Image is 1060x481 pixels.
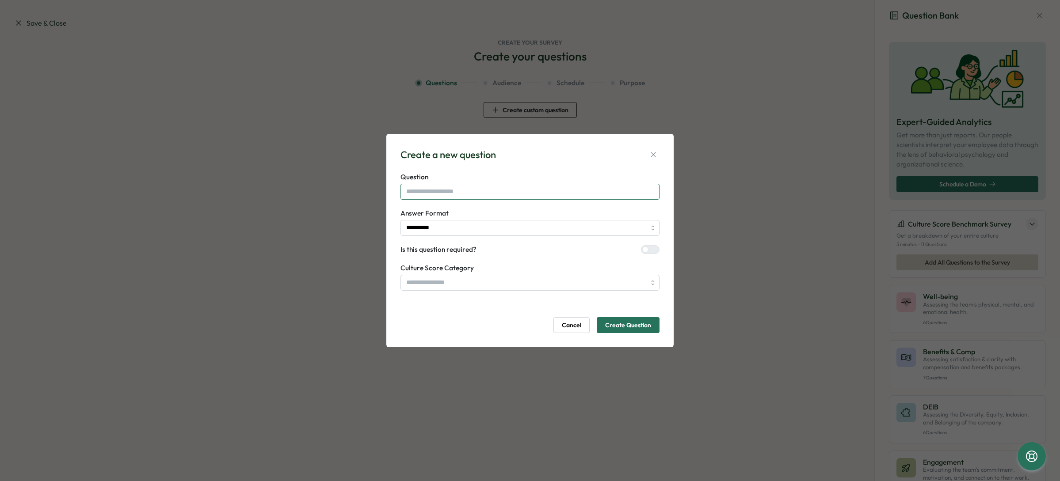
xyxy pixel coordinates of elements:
div: Create a new question [400,148,496,162]
label: Question [400,172,660,182]
label: Culture Score Category [400,263,660,273]
span: Cancel [562,318,581,333]
span: Create Question [605,318,651,333]
button: Cancel [553,317,590,333]
label: Answer Format [400,208,660,218]
label: Is this question required? [400,245,477,254]
button: Create Question [597,317,660,333]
